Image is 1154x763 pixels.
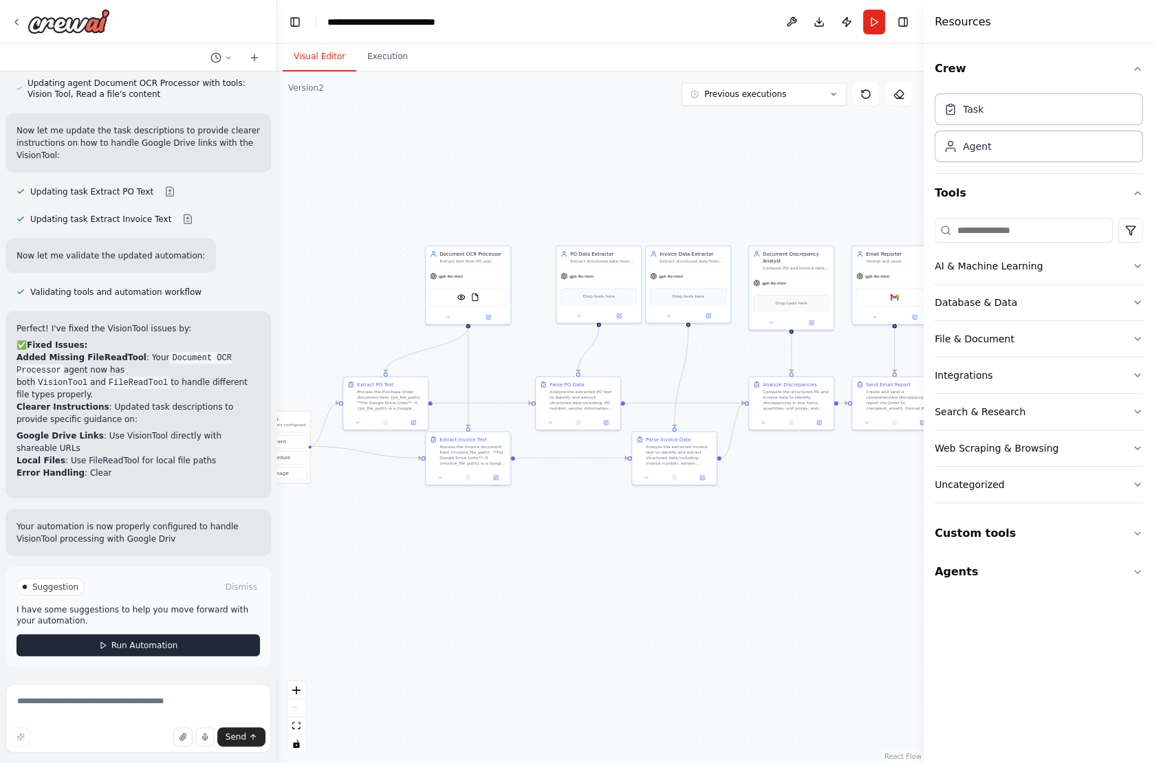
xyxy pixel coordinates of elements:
div: Uncategorized [935,478,1004,491]
span: Updating task Extract Invoice Text [30,214,171,225]
button: Open in side panel [402,419,425,427]
button: Hide right sidebar [893,12,913,32]
button: zoom in [287,681,305,699]
nav: breadcrumb [327,15,477,29]
span: Suggestion [32,582,78,593]
g: Edge from 582472d9-bd74-43ed-8e4e-d7c84606dbd7 to f2d6cc87-6009-4848-8ae4-279415ad7bca [671,326,692,427]
button: No output available [660,474,689,482]
button: Visual Editor [283,43,356,71]
div: Extract Invoice Text [439,436,487,443]
button: Execution [356,43,419,71]
button: Start a new chat [243,49,265,66]
span: Manage [270,470,289,477]
strong: Local Files [17,456,65,465]
div: Document Discrepancy AnalystCompare PO and Invoice data to identify discrepancies in line items, ... [748,245,834,330]
g: Edge from 25a4986b-c799-4d07-b446-0eed3442a2df to 816e694c-111a-486c-acbc-cee5c8f8048d [788,333,795,372]
span: Run Automation [111,640,178,651]
div: Send Email Report [866,381,911,388]
button: Database & Data [935,285,1143,320]
div: Compare PO and Invoice data to identify discrepancies in line items, quantities, prices, and tota... [763,265,829,271]
div: Email ReporterFormat and send comprehensive discrepancy reports via Gmail with detailed findings ... [851,245,937,324]
span: Updating agent Document OCR Processor with tools: Vision Tool, Read a file's content [28,78,260,100]
span: Send [226,731,246,742]
button: Open in side panel [484,474,508,482]
div: Parse PO DataAnalyze the extracted PO text to identify and extract structured data including: PO ... [535,376,621,430]
button: No output available [564,419,593,427]
strong: Fixed Issues: [27,340,87,350]
g: Edge from 03bca7e9-778c-4f5d-83e0-fa4f00459a6c to 6e3f99e4-6810-4c3d-8301-911c76881c59 [465,326,472,427]
button: Dismiss [223,580,260,594]
span: gpt-4o-mini [865,274,889,279]
p: : Updated task descriptions to provide specific guidance on: [17,401,260,425]
div: AI & Machine Learning [935,259,1043,273]
button: Open in side panel [911,419,934,427]
button: No output available [371,419,400,427]
button: Hide left sidebar [285,12,305,32]
button: Search & Research [935,394,1143,430]
g: Edge from 60f6a43d-58e1-47c3-b9c9-2c3d5620344b to 532ac2e5-e774-42ff-9095-443c39d19c63 [433,399,532,406]
div: PO Data Extractor [570,250,637,257]
span: Event [272,439,286,445]
div: Version 2 [288,82,324,93]
p: Your automation is now properly configured to handle VisionTool processing with Google Driv [17,520,260,545]
p: I have some suggestions to help you move forward with your automation. [17,604,260,626]
g: Edge from 816e694c-111a-486c-acbc-cee5c8f8048d to 2594fb5c-eb23-4386-83c6-c15ab3f28db2 [838,399,848,406]
button: AI & Machine Learning [935,248,1143,284]
button: No output available [454,474,483,482]
div: Analyze Discrepancies [763,381,817,388]
div: Database & Data [935,296,1017,309]
p: No triggers configured [259,422,305,428]
div: Email Reporter [866,250,933,257]
div: Extract structured data from Invoice text including invoice number, vendor details, line items wi... [660,258,726,264]
li: : Clear [17,467,260,479]
g: Edge from 03bca7e9-778c-4f5d-83e0-fa4f00459a6c to 60f6a43d-58e1-47c3-b9c9-2c3d5620344b [382,326,472,372]
span: gpt-4o-mini [659,274,683,279]
div: Parse Invoice DataAnalyze the extracted Invoice text to identify and extract structured data incl... [631,431,717,485]
button: Uncategorized [935,467,1143,502]
button: Open in side panel [895,313,935,321]
button: Open in side panel [792,318,831,327]
img: FileReadTool [471,293,479,301]
div: Document OCR Processor [439,250,506,257]
strong: Error Handling [17,468,85,478]
button: Run Automation [17,634,260,656]
div: Agent [963,140,991,153]
span: Schedule [268,454,290,461]
p: Now let me validate the updated automation: [17,250,205,262]
div: Extract PO Text [357,381,393,388]
h3: Triggers [259,415,305,422]
div: Extract text from PO and Invoice documents (including image files) using OCR while preserving for... [439,258,506,264]
h4: Resources [935,14,991,30]
div: Analyze the extracted Invoice text to identify and extract structured data including: invoice num... [646,444,712,466]
div: Document OCR ProcessorExtract text from PO and Invoice documents (including image files) using OC... [425,245,511,324]
button: Switch to previous chat [205,49,238,66]
p: Now let me update the task descriptions to provide clearer instructions on how to handle Google D... [17,124,260,162]
span: Drop tools here [673,293,704,300]
span: Validating tools and automation workflow [30,287,202,298]
button: fit view [287,717,305,735]
span: Drop tools here [583,293,615,300]
span: Updating task Extract PO Text [30,186,153,197]
div: TriggersNo triggers configuredEventScheduleManage [239,410,310,483]
button: Crew [935,49,1143,88]
g: Edge from 532ac2e5-e774-42ff-9095-443c39d19c63 to 816e694c-111a-486c-acbc-cee5c8f8048d [625,399,745,406]
button: Web Scraping & Browsing [935,430,1143,466]
img: VisionTool [457,293,466,301]
button: Custom tools [935,514,1143,553]
div: Parse PO Data [549,381,584,388]
strong: Google Drive Links [17,431,104,441]
code: Document OCR Processor [17,352,232,377]
p: : Your agent now has both and to handle different file types properly. [17,351,260,401]
button: Improve this prompt [11,727,30,747]
div: Process the Invoice document from {invoice_file_path}. **For Google Drive Links**: If {invoice_fi... [439,444,506,466]
img: Logo [28,9,110,34]
div: Invoice Data Extractor [660,250,726,257]
button: toggle interactivity [287,735,305,753]
g: Edge from 6e3f99e4-6810-4c3d-8301-911c76881c59 to f2d6cc87-6009-4848-8ae4-279415ad7bca [515,454,628,461]
span: Drop tools here [776,300,807,307]
button: No output available [777,419,806,427]
div: React Flow controls [287,681,305,753]
strong: Added Missing FileReadTool [17,353,146,362]
button: No output available [880,419,909,427]
button: Click to speak your automation idea [195,727,215,747]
